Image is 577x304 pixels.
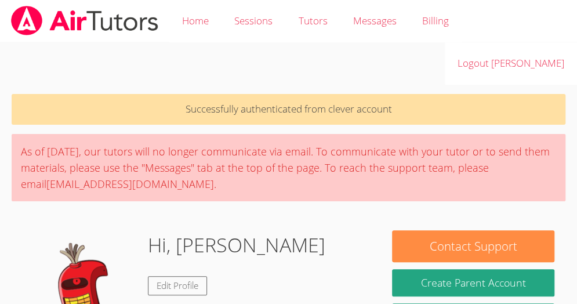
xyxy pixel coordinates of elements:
[353,14,397,27] span: Messages
[12,134,565,201] div: As of [DATE], our tutors will no longer communicate via email. To communicate with your tutor or ...
[392,269,554,296] button: Create Parent Account
[148,230,325,260] h1: Hi, [PERSON_NAME]
[12,94,565,125] p: Successfully authenticated from clever account
[148,276,207,295] a: Edit Profile
[392,230,554,262] button: Contact Support
[10,6,159,35] img: airtutors_banner-c4298cdbf04f3fff15de1276eac7730deb9818008684d7c2e4769d2f7ddbe033.png
[445,42,577,85] a: Logout [PERSON_NAME]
